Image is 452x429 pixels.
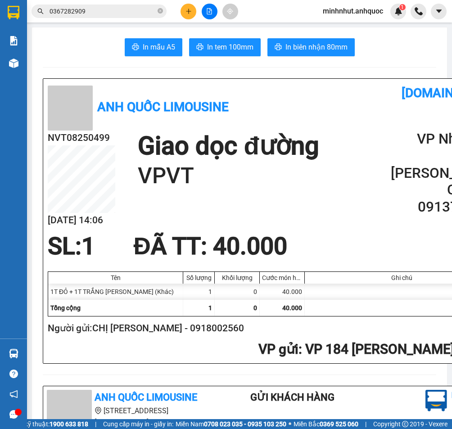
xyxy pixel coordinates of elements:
[399,4,406,10] sup: 1
[401,4,404,10] span: 1
[158,7,163,16] span: close-circle
[125,38,182,56] button: printerIn mẫu A5
[95,419,96,429] span: |
[37,8,44,14] span: search
[9,390,18,398] span: notification
[394,7,402,15] img: icon-new-feature
[158,8,163,14] span: close-circle
[50,420,88,428] strong: 1900 633 818
[253,304,257,312] span: 0
[285,41,348,53] span: In biên nhận 80mm
[275,43,282,52] span: printer
[222,4,238,19] button: aim
[48,284,183,300] div: 1T ĐỎ + 1T TRẮNG [PERSON_NAME] (Khác)
[103,419,173,429] span: Cung cấp máy in - giấy in:
[289,422,291,426] span: ⚪️
[202,4,217,19] button: file-add
[415,7,423,15] img: phone-icon
[250,392,334,403] b: Gửi khách hàng
[5,419,88,429] span: Hỗ trợ kỹ thuật:
[431,4,447,19] button: caret-down
[207,41,253,53] span: In tem 100mm
[425,390,447,411] img: logo.jpg
[9,410,18,419] span: message
[95,407,102,414] span: environment
[50,6,156,16] input: Tìm tên, số ĐT hoặc mã đơn
[204,420,286,428] strong: 0708 023 035 - 0935 103 250
[282,304,302,312] span: 40.000
[294,419,358,429] span: Miền Bắc
[95,392,197,403] b: Anh Quốc Limousine
[215,284,260,300] div: 0
[217,274,257,281] div: Khối lượng
[50,274,181,281] div: Tên
[435,7,443,15] span: caret-down
[48,213,115,228] h2: [DATE] 14:06
[9,370,18,378] span: question-circle
[185,274,212,281] div: Số lượng
[132,43,139,52] span: printer
[260,284,305,300] div: 40.000
[138,131,319,162] h1: Giao dọc đường
[196,43,203,52] span: printer
[262,274,302,281] div: Cước món hàng
[48,232,81,260] span: SL:
[9,36,18,45] img: solution-icon
[9,349,18,358] img: warehouse-icon
[143,41,175,53] span: In mẫu A5
[320,420,358,428] strong: 0369 525 060
[185,8,192,14] span: plus
[183,284,215,300] div: 1
[9,59,18,68] img: warehouse-icon
[365,419,366,429] span: |
[81,232,95,260] span: 1
[316,5,390,17] span: minhnhut.anhquoc
[47,405,214,428] li: [STREET_ADDRESS][PERSON_NAME]
[267,38,355,56] button: printerIn biên nhận 80mm
[181,4,196,19] button: plus
[133,232,287,260] span: ĐÃ TT : 40.000
[189,38,261,56] button: printerIn tem 100mm
[97,99,229,114] b: Anh Quốc Limousine
[402,421,408,427] span: copyright
[206,8,212,14] span: file-add
[258,341,298,357] span: VP gửi
[50,304,81,312] span: Tổng cộng
[8,6,19,19] img: logo-vxr
[208,304,212,312] span: 1
[48,131,115,145] h2: NVT08250499
[176,419,286,429] span: Miền Nam
[138,162,319,190] h1: VPVT
[227,8,233,14] span: aim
